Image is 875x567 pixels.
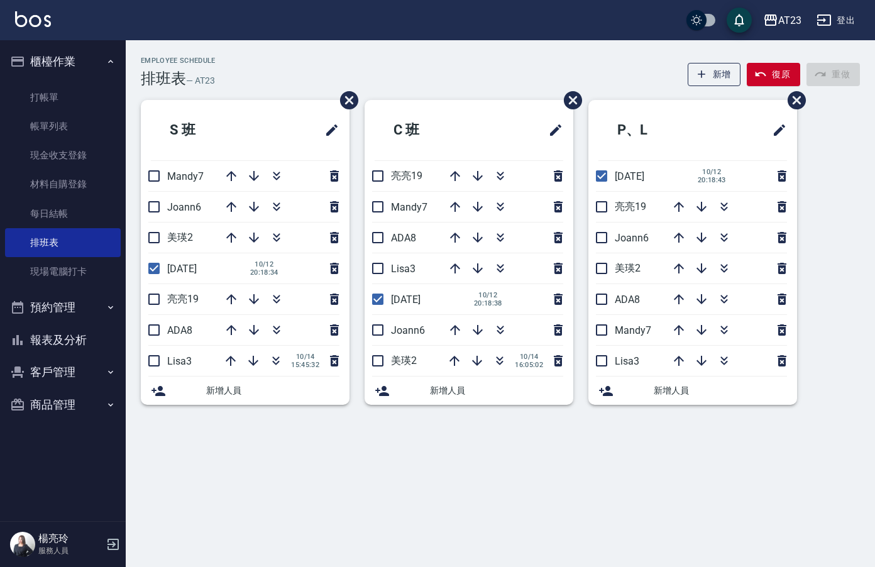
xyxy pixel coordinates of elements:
h5: 楊亮玲 [38,532,102,545]
span: 20:18:43 [698,176,726,184]
span: ADA8 [615,294,640,306]
a: 現金收支登錄 [5,141,121,170]
button: 商品管理 [5,388,121,421]
div: 新增人員 [141,377,349,405]
img: Person [10,532,35,557]
span: 刪除班表 [778,82,808,119]
button: save [727,8,752,33]
div: AT23 [778,13,801,28]
span: 刪除班表 [554,82,584,119]
button: 櫃檯作業 [5,45,121,78]
a: 每日結帳 [5,199,121,228]
span: 刪除班表 [331,82,360,119]
div: 新增人員 [588,377,797,405]
span: 亮亮19 [615,201,646,212]
a: 現場電腦打卡 [5,257,121,286]
h2: Employee Schedule [141,57,216,65]
button: 登出 [812,9,860,32]
a: 帳單列表 [5,112,121,141]
span: 亮亮19 [167,293,199,305]
button: 復原 [747,63,800,86]
a: 材料自購登錄 [5,170,121,199]
button: 預約管理 [5,291,121,324]
span: 修改班表的標題 [317,115,339,145]
div: 新增人員 [365,377,573,405]
a: 排班表 [5,228,121,257]
span: 亮亮19 [391,170,422,182]
span: 新增人員 [654,384,787,397]
span: 20:18:34 [250,268,278,277]
span: 美瑛2 [615,262,641,274]
button: 報表及分析 [5,324,121,356]
span: [DATE] [391,294,421,306]
span: 10/14 [291,353,319,361]
h2: S 班 [151,107,265,153]
span: Mandy7 [391,201,427,213]
span: Lisa3 [391,263,415,275]
span: 10/12 [474,291,502,299]
span: ADA8 [391,232,416,244]
span: 15:45:32 [291,361,319,369]
span: 新增人員 [430,384,563,397]
span: 美瑛2 [167,231,193,243]
span: Mandy7 [167,170,204,182]
a: 打帳單 [5,83,121,112]
h6: — AT23 [186,74,215,87]
span: Joann6 [615,232,649,244]
span: 16:05:02 [515,361,543,369]
h2: P、L [598,107,715,153]
h3: 排班表 [141,70,186,87]
span: 10/12 [698,168,726,176]
span: Mandy7 [615,324,651,336]
span: 10/12 [250,260,278,268]
span: [DATE] [167,263,197,275]
span: 修改班表的標題 [541,115,563,145]
span: ADA8 [167,324,192,336]
span: Joann6 [167,201,201,213]
button: 新增 [688,63,741,86]
span: 10/14 [515,353,543,361]
span: Lisa3 [615,355,639,367]
span: [DATE] [615,170,644,182]
span: 修改班表的標題 [764,115,787,145]
span: 新增人員 [206,384,339,397]
span: 20:18:38 [474,299,502,307]
button: AT23 [758,8,806,33]
span: 美瑛2 [391,355,417,366]
img: Logo [15,11,51,27]
span: Joann6 [391,324,425,336]
span: Lisa3 [167,355,192,367]
p: 服務人員 [38,545,102,556]
h2: C 班 [375,107,489,153]
button: 客戶管理 [5,356,121,388]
